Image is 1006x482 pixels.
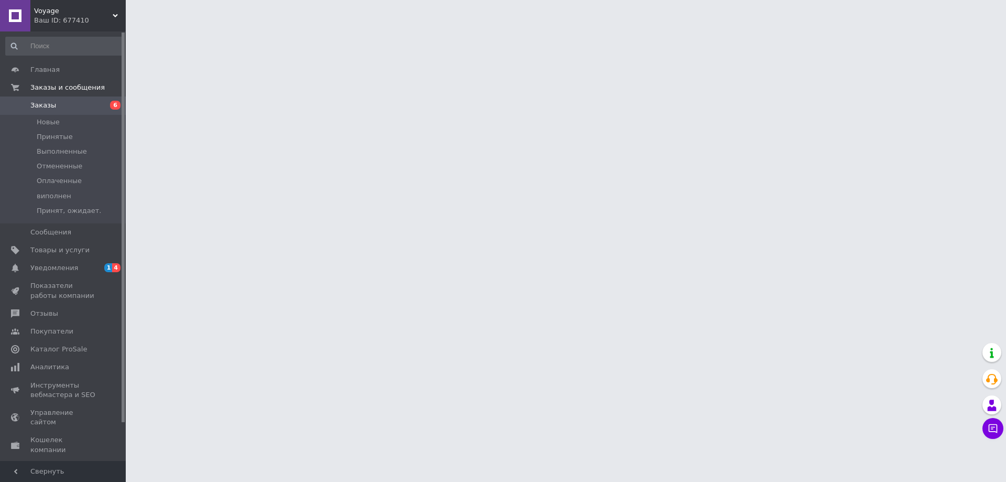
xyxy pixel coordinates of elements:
span: Показатели работы компании [30,281,97,300]
span: Сообщения [30,228,71,237]
button: Чат с покупателем [982,418,1003,439]
div: Ваш ID: 677410 [34,16,126,25]
input: Поиск [5,37,124,56]
span: Отзывы [30,309,58,318]
span: 4 [112,263,121,272]
span: Покупатели [30,327,73,336]
span: виполнен [37,191,71,201]
span: Заказы и сообщения [30,83,105,92]
span: Новые [37,117,60,127]
span: Кошелек компании [30,435,97,454]
span: Управление сайтом [30,408,97,427]
span: Главная [30,65,60,74]
span: Товары и услуги [30,245,90,255]
span: Уведомления [30,263,78,273]
span: Аналитика [30,362,69,372]
span: 6 [110,101,121,110]
span: Каталог ProSale [30,345,87,354]
span: Voyage [34,6,113,16]
span: 1 [104,263,113,272]
span: Оплаченные [37,176,82,186]
span: Заказы [30,101,56,110]
span: Принят, ожидает. [37,206,101,216]
span: Выполненные [37,147,87,156]
span: Инструменты вебмастера и SEO [30,381,97,400]
span: Отмененные [37,162,82,171]
span: Принятые [37,132,73,142]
